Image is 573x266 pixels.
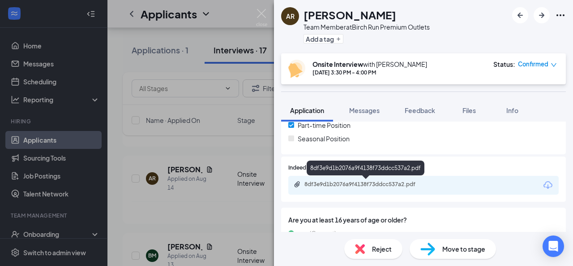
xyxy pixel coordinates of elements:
[304,181,430,188] div: 8df3e9d1b2076a9f4138f73ddcc537a2.pdf
[543,235,564,257] div: Open Intercom Messenger
[294,181,301,188] svg: Paperclip
[336,36,341,42] svg: Plus
[462,106,476,114] span: Files
[512,7,528,23] button: ArrowLeftNew
[493,60,515,69] div: Status :
[555,10,566,21] svg: Ellipses
[551,62,557,68] span: down
[534,7,550,23] button: ArrowRight
[298,228,336,238] span: yes (Correct)
[312,69,427,76] div: [DATE] 3:30 PM - 4:00 PM
[405,106,435,114] span: Feedback
[312,60,427,69] div: with [PERSON_NAME]
[290,106,324,114] span: Application
[312,60,363,68] b: Onsite Interview
[294,181,439,189] a: Paperclip8df3e9d1b2076a9f4138f73ddcc537a2.pdf
[286,12,295,21] div: AR
[298,120,351,130] span: Part-time Position
[536,10,547,21] svg: ArrowRight
[506,106,518,114] span: Info
[288,215,559,225] span: Are you at least 16 years of age or older?
[288,164,328,172] span: Indeed Resume
[298,134,350,144] span: Seasonal Position
[349,106,380,114] span: Messages
[515,10,526,21] svg: ArrowLeftNew
[518,60,548,69] span: Confirmed
[304,7,396,22] h1: [PERSON_NAME]
[442,244,485,254] span: Move to stage
[304,22,430,31] div: Team Member at Birch Run Premium Outlets
[304,34,343,44] button: PlusAdd a tag
[543,180,553,191] svg: Download
[307,161,424,175] div: 8df3e9d1b2076a9f4138f73ddcc537a2.pdf
[372,244,392,254] span: Reject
